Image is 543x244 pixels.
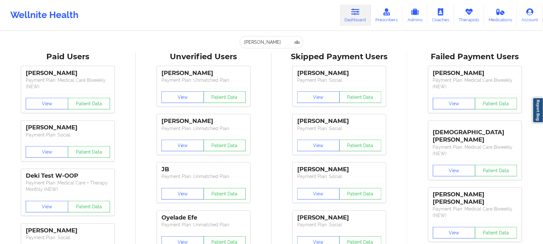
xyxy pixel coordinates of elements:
div: Unverified Users [140,52,267,62]
button: Patient Data [68,98,110,109]
p: Payment Plan : Social [297,221,382,228]
a: Account [517,5,543,26]
button: Patient Data [475,227,518,239]
button: Patient Data [68,201,110,212]
button: Patient Data [339,91,382,103]
p: Payment Plan : Unmatched Plan [161,173,246,180]
div: [PERSON_NAME] [297,117,382,125]
button: Patient Data [339,140,382,151]
p: Payment Plan : Unmatched Plan [161,221,246,228]
div: [PERSON_NAME] [297,166,382,173]
div: [PERSON_NAME] [26,227,110,234]
button: Patient Data [339,188,382,200]
p: Payment Plan : Medical Care Biweekly (NEW) [433,144,517,157]
button: View [297,188,340,200]
p: Payment Plan : Unmatched Plan [161,77,246,83]
button: View [297,140,340,151]
button: View [26,146,68,158]
p: Payment Plan : Social [297,173,382,180]
a: Medications [484,5,517,26]
div: Oyelade Efe [161,214,246,221]
p: Payment Plan : Social [26,132,110,138]
button: View [433,98,475,109]
a: Dashboard [340,5,371,26]
a: Coaches [428,5,454,26]
button: View [161,140,204,151]
p: Payment Plan : Medical Care Biweekly (NEW) [433,206,517,219]
a: Report Bug [533,98,543,123]
button: View [297,91,340,103]
button: Patient Data [475,98,518,109]
p: Payment Plan : Social [297,77,382,83]
div: Paid Users [5,52,131,62]
div: [PERSON_NAME] [297,70,382,77]
a: Prescribers [371,5,403,26]
p: Payment Plan : Medical Care + Therapy Monthly (NEW) [26,180,110,192]
button: View [161,91,204,103]
button: View [433,165,475,176]
div: [PERSON_NAME] [297,214,382,221]
div: Skipped Payment Users [276,52,403,62]
button: Patient Data [204,140,246,151]
a: Admins [402,5,428,26]
button: Patient Data [204,188,246,200]
div: [PERSON_NAME] [161,117,246,125]
a: Therapists [454,5,484,26]
button: Patient Data [475,165,518,176]
div: JB [161,166,246,173]
button: Patient Data [204,91,246,103]
div: [DEMOGRAPHIC_DATA][PERSON_NAME] [433,124,517,144]
div: [PERSON_NAME] [161,70,246,77]
p: Payment Plan : Unmatched Plan [161,125,246,132]
button: View [161,188,204,200]
div: Failed Payment Users [412,52,538,62]
div: [PERSON_NAME] [433,70,517,77]
p: Payment Plan : Medical Care Biweekly (NEW) [26,77,110,90]
p: Payment Plan : Social [297,125,382,132]
div: [PERSON_NAME] [26,70,110,77]
p: Payment Plan : Medical Care Biweekly (NEW) [433,77,517,90]
button: View [26,98,68,109]
button: View [26,201,68,212]
div: [PERSON_NAME] [PERSON_NAME] [433,191,517,206]
p: Payment Plan : Social [26,234,110,241]
div: Deki Test W-OOP [26,172,110,180]
div: [PERSON_NAME] [26,124,110,131]
button: View [433,227,475,239]
button: Patient Data [68,146,110,158]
